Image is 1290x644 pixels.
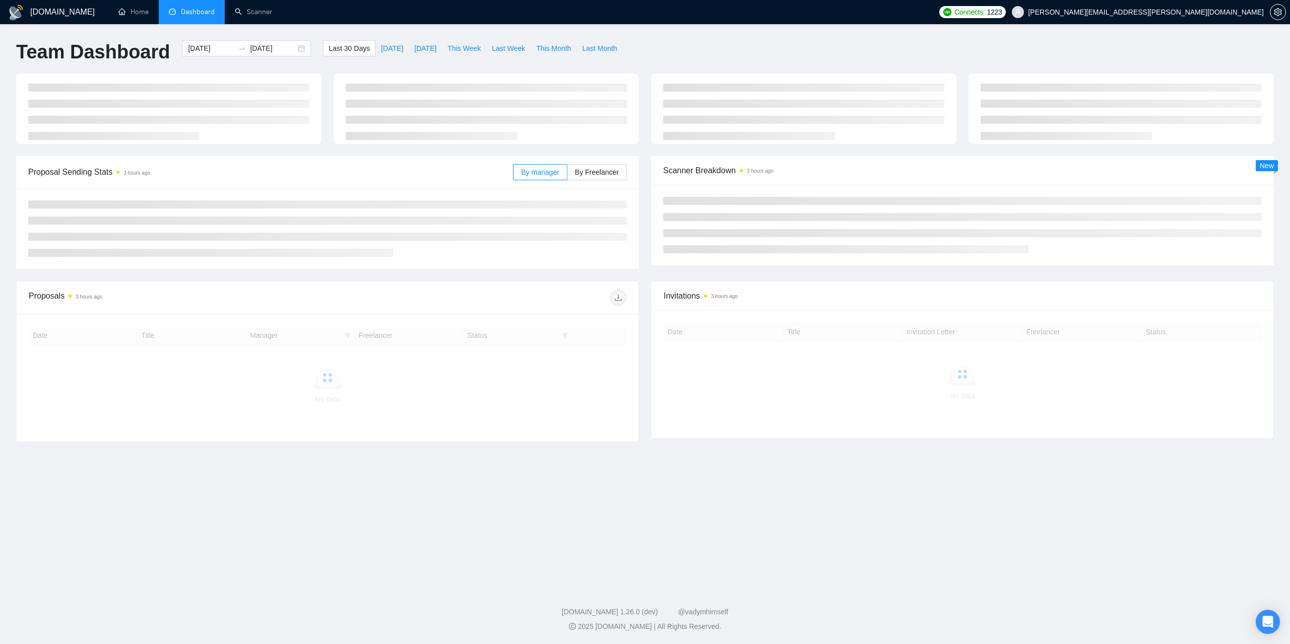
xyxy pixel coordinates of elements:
[747,168,773,174] time: 3 hours ago
[664,290,1261,302] span: Invitations
[576,40,622,56] button: Last Month
[8,621,1282,632] div: 2025 [DOMAIN_NAME] | All Rights Reserved.
[29,290,328,306] div: Proposals
[562,608,658,616] a: [DOMAIN_NAME] 1.26.0 (dev)
[188,43,234,54] input: Start date
[1270,4,1286,20] button: setting
[118,8,149,16] a: homeHome
[521,168,559,176] span: By manager
[1270,8,1285,16] span: setting
[375,40,409,56] button: [DATE]
[409,40,442,56] button: [DATE]
[323,40,375,56] button: Last 30 Days
[1270,8,1286,16] a: setting
[329,43,370,54] span: Last 30 Days
[123,170,150,176] time: 3 hours ago
[678,608,728,616] a: @vadymhimself
[235,8,272,16] a: searchScanner
[1256,610,1280,634] div: Open Intercom Messenger
[238,44,246,52] span: swap-right
[954,7,985,18] span: Connects:
[238,44,246,52] span: to
[1014,9,1021,16] span: user
[8,5,24,21] img: logo
[711,294,738,299] time: 3 hours ago
[663,164,1262,177] span: Scanner Breakdown
[381,43,403,54] span: [DATE]
[250,43,296,54] input: End date
[492,43,525,54] span: Last Week
[569,623,576,630] span: copyright
[16,40,170,64] h1: Team Dashboard
[582,43,617,54] span: Last Month
[536,43,571,54] span: This Month
[575,168,619,176] span: By Freelancer
[531,40,576,56] button: This Month
[181,8,215,16] span: Dashboard
[28,166,513,178] span: Proposal Sending Stats
[169,8,176,15] span: dashboard
[76,294,102,300] time: 3 hours ago
[414,43,436,54] span: [DATE]
[442,40,486,56] button: This Week
[1260,162,1274,170] span: New
[486,40,531,56] button: Last Week
[447,43,481,54] span: This Week
[987,7,1002,18] span: 1223
[943,8,951,16] img: upwork-logo.png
